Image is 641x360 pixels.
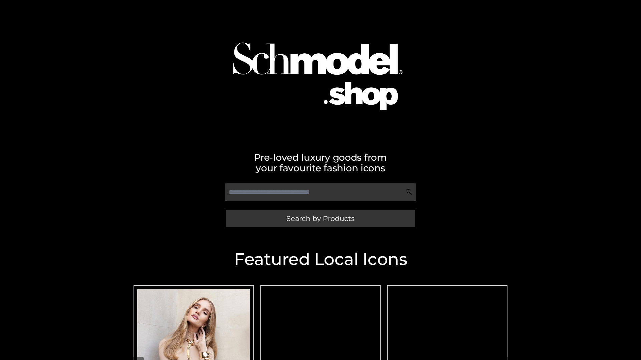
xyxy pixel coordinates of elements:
span: Search by Products [286,215,355,222]
a: Search by Products [226,210,415,227]
h2: Pre-loved luxury goods from your favourite fashion icons [130,152,511,173]
h2: Featured Local Icons​ [130,251,511,268]
img: Search Icon [406,189,413,195]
